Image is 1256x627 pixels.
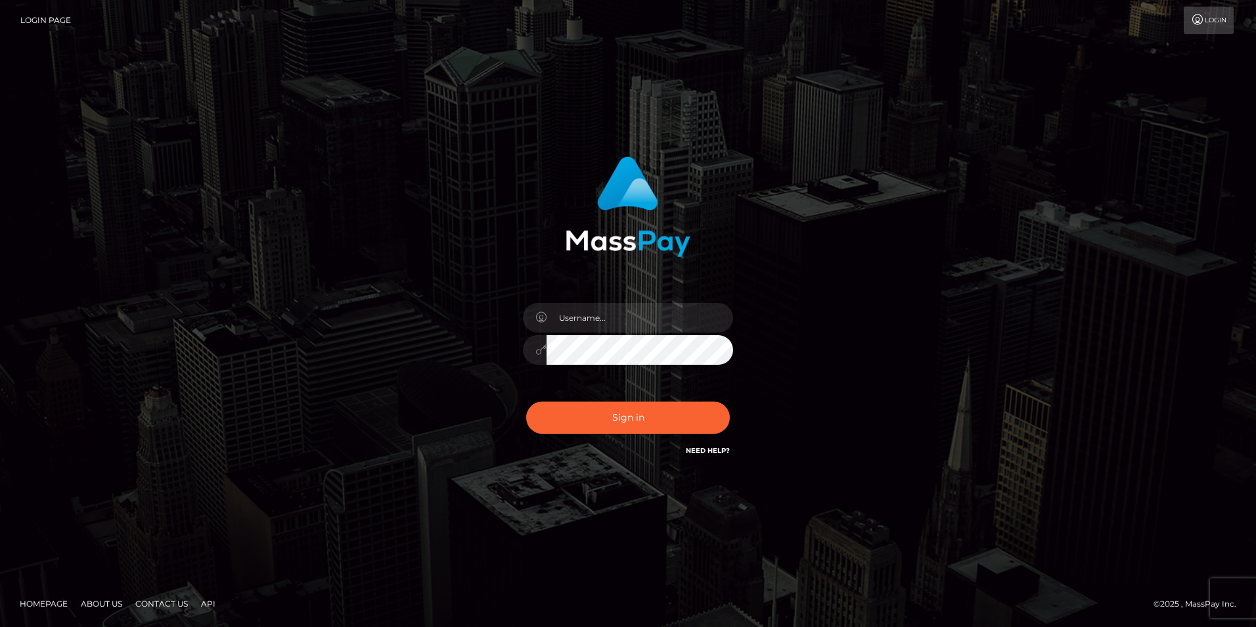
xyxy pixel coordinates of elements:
[130,593,193,614] a: Contact Us
[20,7,71,34] a: Login Page
[14,593,73,614] a: Homepage
[686,446,730,455] a: Need Help?
[1184,7,1234,34] a: Login
[76,593,127,614] a: About Us
[1154,597,1246,611] div: © 2025 , MassPay Inc.
[526,402,730,434] button: Sign in
[547,303,733,333] input: Username...
[196,593,221,614] a: API
[566,156,690,257] img: MassPay Login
